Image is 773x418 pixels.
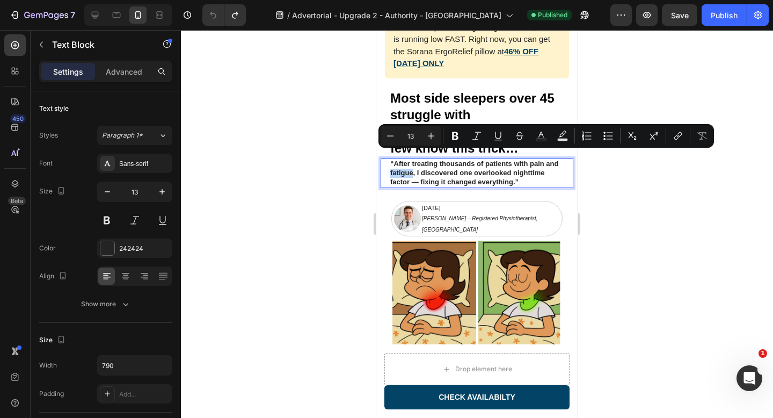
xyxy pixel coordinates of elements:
div: Beta [8,197,26,205]
div: Styles [39,131,58,140]
iframe: Intercom live chat [736,365,762,391]
button: Show more [39,294,172,314]
div: Text style [39,104,69,113]
p: Text Block [52,38,143,51]
input: Auto [98,356,172,375]
iframe: Design area [376,30,578,418]
div: Undo/Redo [202,4,246,26]
span: / [287,10,290,21]
button: Publish [702,4,747,26]
div: Editor contextual toolbar [378,124,714,148]
span: Published [538,10,567,20]
i: [PERSON_NAME] – Registered Physiotherapist, [GEOGRAPHIC_DATA] [46,185,162,202]
div: Show more [81,299,131,309]
div: Publish [711,10,738,21]
span: 1 [759,349,767,358]
div: Size [39,333,68,348]
div: Rich Text Editor. Editing area: main [13,128,188,158]
div: Size [39,184,68,199]
div: Add... [119,390,170,399]
p: “After treating thousands of patients with pain and fatigue, I discovered one overlooked nighttim... [14,129,187,157]
div: Font [39,158,53,168]
p: 7 [70,9,75,21]
p: Advanced [106,66,142,77]
span: Save [671,11,689,20]
p: Settings [53,66,83,77]
img: gempages_582514859921375857-666ed057-3fca-499c-971a-3df57cba826a.png [102,211,198,327]
img: gempages_582514859921375857-0dd9ebef-9838-49d2-bc7b-ccdbb8ea1ccf.png [4,211,100,327]
div: Padding [39,389,64,399]
div: 242424 [119,244,170,254]
span: Paragraph 1* [102,131,143,140]
span: [DATE] [46,175,64,181]
div: Color [39,243,56,253]
button: 7 [4,4,80,26]
span: Advertorial - Upgrade 2 - Authority - [GEOGRAPHIC_DATA] [292,10,501,21]
div: Align [39,269,69,284]
div: Sans-serif [119,159,170,169]
img: gempages_582514859921375857-705519c3-75d0-43ef-b481-348167bd0ae3.png [18,175,45,202]
button: Paragraph 1* [97,126,172,145]
button: Save [662,4,697,26]
div: Width [39,361,57,370]
h2: Most side sleepers over 45 struggle with [MEDICAL_DATA], but only few know this trick… [13,59,188,128]
div: 450 [10,114,26,123]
